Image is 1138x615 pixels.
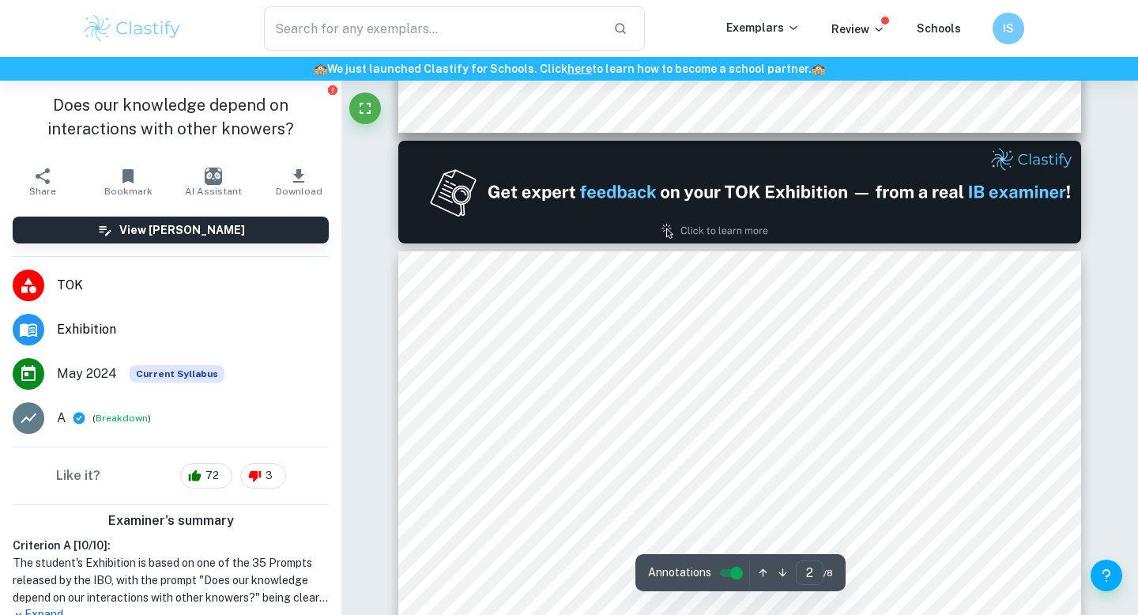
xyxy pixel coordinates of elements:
span: Annotations [648,564,711,581]
input: Search for any exemplars... [264,6,601,51]
span: 🏫 [314,62,327,75]
h1: Does our knowledge depend on interactions with other knowers? [13,93,329,141]
span: 3 [257,468,281,484]
h6: We just launched Clastify for Schools. Click to learn how to become a school partner. [3,60,1135,77]
button: View [PERSON_NAME] [13,217,329,243]
img: Ad [398,141,1081,243]
p: A [57,409,66,428]
span: Bookmark [104,186,153,197]
h6: IS [1000,20,1018,37]
span: 🏫 [812,62,825,75]
span: more specifically, architecture. [480,393,635,406]
span: Exhibition [57,320,329,339]
a: Schools [917,22,961,35]
div: 72 [180,463,232,489]
h6: View [PERSON_NAME] [119,221,245,239]
button: Help and Feedback [1091,560,1122,591]
span: Download [276,186,322,197]
span: The Quatrefoil [701,451,778,464]
span: professions or different experiences affect our knowledge of fields and skills related to art and... [480,364,997,377]
button: Download [256,160,341,204]
div: 3 [240,463,286,489]
a: here [567,62,592,75]
button: Report issue [326,84,338,96]
p: Review [831,21,885,38]
img: Clastify logo [82,13,183,44]
img: AI Assistant [205,168,222,185]
h1: The student's Exhibition is based on one of the 35 Prompts released by the IBO, with the prompt "... [13,554,329,606]
div: This exemplar is based on the current syllabus. Feel free to refer to it for inspiration/ideas wh... [130,365,224,383]
button: Breakdown [96,411,148,425]
p: Exemplars [726,19,800,36]
h6: Examiner's summary [6,511,335,530]
h6: Like it? [56,466,100,485]
button: Fullscreen [349,92,381,124]
span: / 8 [823,566,833,580]
span: ( ) [92,411,151,426]
span: 72 [197,468,228,484]
span: May 2024 [57,364,117,383]
span: Share [29,186,56,197]
button: AI Assistant [171,160,256,204]
button: IS [993,13,1024,44]
span: AI Assistant [185,186,242,197]
span: Current Syllabus [130,365,224,383]
button: Bookmark [85,160,171,204]
span: TOK [57,276,329,295]
span: This exhibition investigates how interactions with other knowers from different cultures or relig... [480,335,997,348]
h6: Criterion A [ 10 / 10 ]: [13,537,329,554]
